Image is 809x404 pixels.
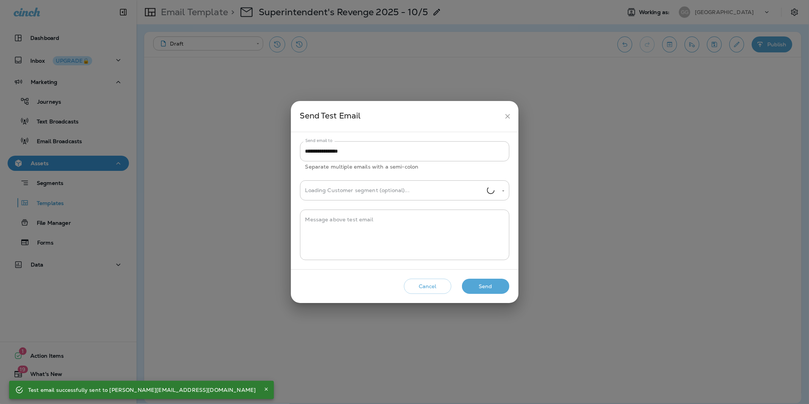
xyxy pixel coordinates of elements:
button: Open [500,188,507,194]
div: Test email successfully sent to [PERSON_NAME][EMAIL_ADDRESS][DOMAIN_NAME] [28,383,256,397]
p: Separate multiple emails with a semi-colon [305,163,504,171]
button: Close [262,385,271,394]
button: Cancel [404,279,451,294]
div: Send Test Email [300,109,501,123]
button: Send [462,279,509,294]
button: close [501,109,515,123]
label: Send email to [305,138,332,144]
